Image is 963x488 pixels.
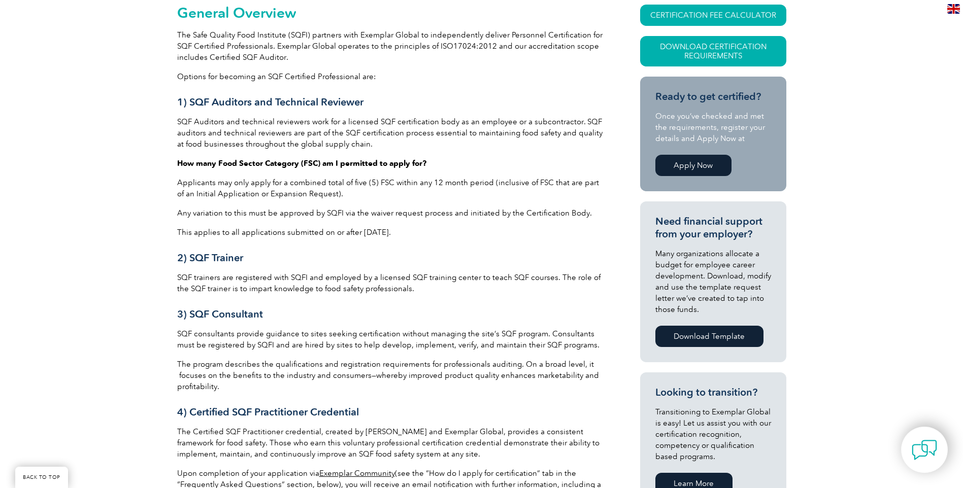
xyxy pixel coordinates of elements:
a: Exemplar Community [319,469,395,478]
a: Apply Now [655,155,732,176]
p: Options for becoming an SQF Certified Professional are: [177,71,604,82]
p: SQF consultants provide guidance to sites seeking certification without managing the site’s SQF p... [177,328,604,351]
img: en [947,4,960,14]
p: This applies to all applications submitted on or after [DATE]. [177,227,604,238]
p: SQF trainers are registered with SQFI and employed by a licensed SQF training center to teach SQF... [177,272,604,294]
img: contact-chat.png [912,437,937,463]
p: Once you’ve checked and met the requirements, register your details and Apply Now at [655,111,771,144]
p: Any variation to this must be approved by SQFI via the waiver request process and initiated by th... [177,207,604,219]
h3: Ready to get certified? [655,90,771,103]
h3: 4) Certified SQF Practitioner Credential [177,406,604,419]
h3: Looking to transition? [655,386,771,399]
h3: 1) SQF Auditors and Technical Reviewer [177,96,604,109]
p: The program describes the qualifications and registration requirements for professionals auditing... [177,359,604,392]
strong: How many Food Sector Category (FSC) am I permitted to apply for? [177,159,426,168]
p: The Certified SQF Practitioner credential, created by [PERSON_NAME] and Exemplar Global, provides... [177,426,604,460]
a: Download Template [655,326,763,347]
p: SQF Auditors and technical reviewers work for a licensed SQF certification body as an employee or... [177,116,604,150]
h2: General Overview [177,5,604,21]
a: Download Certification Requirements [640,36,786,66]
p: The Safe Quality Food Institute (SQFI) partners with Exemplar Global to independently deliver Per... [177,29,604,63]
h3: Need financial support from your employer? [655,215,771,240]
h3: 3) SQF Consultant [177,308,604,321]
p: Transitioning to Exemplar Global is easy! Let us assist you with our certification recognition, c... [655,406,771,462]
p: Applicants may only apply for a combined total of five (5) FSC within any 12 month period (inclus... [177,177,604,199]
a: CERTIFICATION FEE CALCULATOR [640,5,786,26]
a: BACK TO TOP [15,467,68,488]
p: Many organizations allocate a budget for employee career development. Download, modify and use th... [655,248,771,315]
h3: 2) SQF Trainer [177,252,604,264]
